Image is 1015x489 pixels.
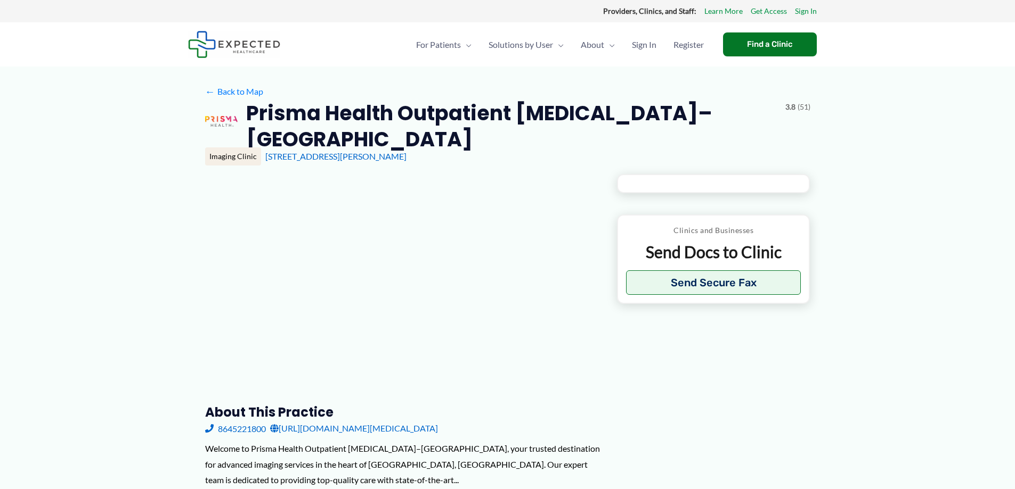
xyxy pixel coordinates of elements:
div: Welcome to Prisma Health Outpatient [MEDICAL_DATA]–[GEOGRAPHIC_DATA], your trusted destination fo... [205,441,600,488]
a: Sign In [795,4,817,18]
h2: Prisma Health Outpatient [MEDICAL_DATA]–[GEOGRAPHIC_DATA] [246,100,777,153]
a: AboutMenu Toggle [572,26,623,63]
span: Sign In [632,26,656,63]
span: Solutions by User [489,26,553,63]
span: For Patients [416,26,461,63]
span: Menu Toggle [604,26,615,63]
h3: About this practice [205,404,600,420]
a: Get Access [751,4,787,18]
div: Imaging Clinic [205,147,261,165]
span: Menu Toggle [553,26,564,63]
a: Sign In [623,26,665,63]
span: About [581,26,604,63]
a: [STREET_ADDRESS][PERSON_NAME] [265,151,407,161]
img: Expected Healthcare Logo - side, dark font, small [188,31,280,58]
strong: Providers, Clinics, and Staff: [603,6,696,15]
button: Send Secure Fax [626,270,801,295]
a: [URL][DOMAIN_NAME][MEDICAL_DATA] [270,420,438,436]
a: For PatientsMenu Toggle [408,26,480,63]
a: 8645221800 [205,420,266,436]
a: ←Back to Map [205,84,263,100]
span: Menu Toggle [461,26,472,63]
span: 3.8 [785,100,795,114]
p: Clinics and Businesses [626,223,801,237]
span: ← [205,86,215,96]
a: Learn More [704,4,743,18]
nav: Primary Site Navigation [408,26,712,63]
a: Find a Clinic [723,32,817,56]
a: Solutions by UserMenu Toggle [480,26,572,63]
span: (51) [798,100,810,114]
a: Register [665,26,712,63]
p: Send Docs to Clinic [626,242,801,262]
span: Register [673,26,704,63]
